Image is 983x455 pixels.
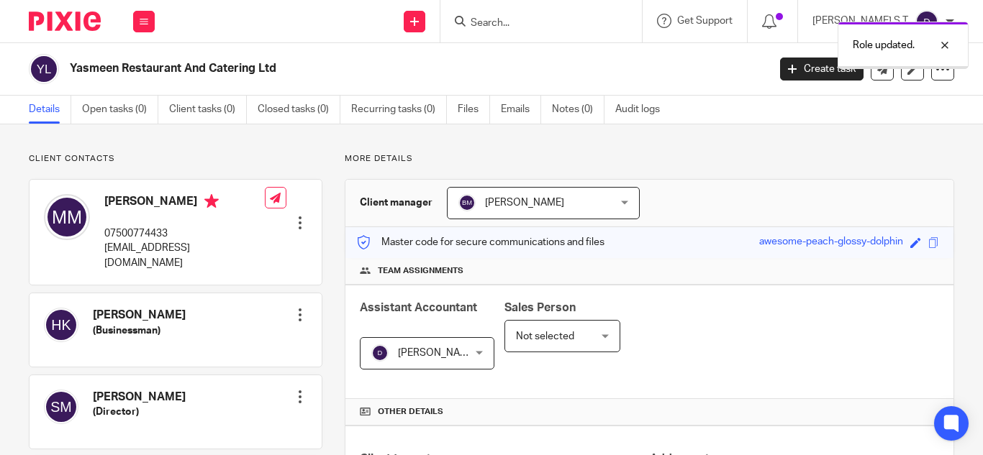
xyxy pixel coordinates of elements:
[44,194,90,240] img: svg%3E
[516,331,574,341] span: Not selected
[458,194,476,211] img: svg%3E
[915,10,938,33] img: svg%3E
[82,96,158,124] a: Open tasks (0)
[204,194,219,208] i: Primary
[360,302,477,313] span: Assistant Accountant
[501,96,541,124] a: Emails
[780,58,864,81] a: Create task
[29,54,59,84] img: svg%3E
[345,153,954,165] p: More details
[759,234,903,251] div: awesome-peach-glossy-dolphin
[93,308,186,323] h4: [PERSON_NAME]
[29,12,101,31] img: Pixie
[378,265,463,277] span: Team assignments
[258,96,340,124] a: Closed tasks (0)
[356,235,604,249] p: Master code for secure communications and files
[485,198,564,208] span: [PERSON_NAME]
[104,226,265,241] p: 07500774433
[458,96,490,124] a: Files
[853,38,915,52] p: Role updated.
[398,348,494,358] span: [PERSON_NAME] S T
[615,96,671,124] a: Audit logs
[104,241,265,270] p: [EMAIL_ADDRESS][DOMAIN_NAME]
[93,390,186,405] h4: [PERSON_NAME]
[29,153,322,165] p: Client contacts
[504,302,576,313] span: Sales Person
[93,323,186,338] h5: (Businessman)
[93,405,186,419] h5: (Director)
[469,17,599,30] input: Search
[552,96,604,124] a: Notes (0)
[104,194,265,212] h4: [PERSON_NAME]
[371,344,389,362] img: svg%3E
[351,96,447,124] a: Recurring tasks (0)
[378,406,443,418] span: Other details
[360,196,432,210] h3: Client manager
[44,390,78,424] img: svg%3E
[70,61,621,76] h2: Yasmeen Restaurant And Catering Ltd
[29,96,71,124] a: Details
[169,96,247,124] a: Client tasks (0)
[44,308,78,342] img: svg%3E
